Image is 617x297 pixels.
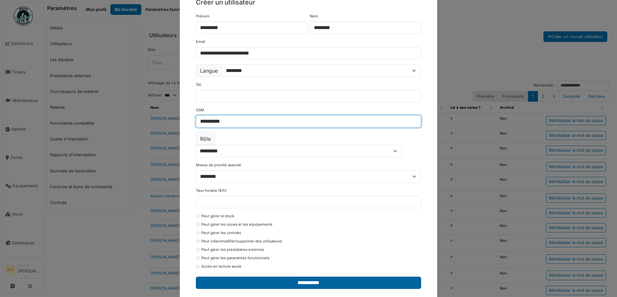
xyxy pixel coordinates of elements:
label: Tél. [196,82,202,87]
label: Peut gérer les prestataires externes [201,247,264,252]
label: Peut gérer les paramètres fonctionnels [201,255,269,261]
label: Langue [196,65,222,77]
label: Peut gérer les zones et les équipements [201,222,272,227]
label: Accès en lecture seule [201,264,241,269]
label: Taux horaire (€/h) [196,188,227,193]
label: Rôle [196,133,215,145]
label: Prénom [196,14,209,19]
label: Peut créer/modifier/supprimer des utilisateurs [201,239,282,244]
label: Nom [310,14,318,19]
label: Peut gérer les contrats [201,230,241,236]
label: GSM [196,108,204,113]
label: Email [196,39,205,45]
label: Peut gérer le stock [201,213,234,219]
label: Niveau de priorité associé [196,162,241,168]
